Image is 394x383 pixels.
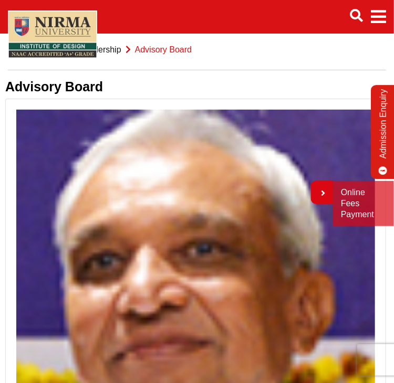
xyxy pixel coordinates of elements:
[80,45,121,54] a: Leadership
[5,79,386,94] h1: Advisory Board
[8,29,386,70] nav: breadcrumb
[135,45,192,54] span: Advisory Board
[8,10,97,58] img: main_logo
[341,187,386,220] a: Online Fees Payment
